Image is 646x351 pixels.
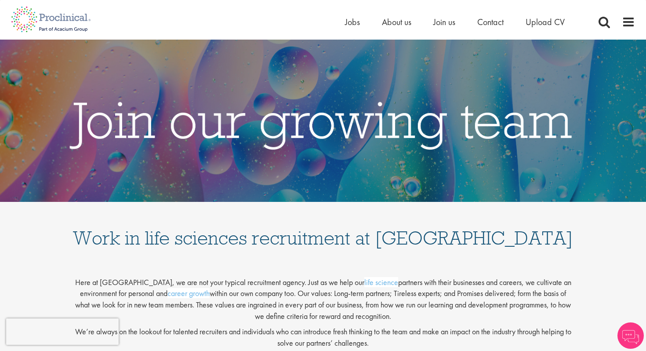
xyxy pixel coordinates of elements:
[617,322,644,349] img: Chatbot
[73,270,573,322] p: Here at [GEOGRAPHIC_DATA], we are not your typical recruitment agency. Just as we help our partne...
[477,16,504,28] a: Contact
[364,277,398,287] a: life science
[73,211,573,248] h1: Work in life sciences recruitment at [GEOGRAPHIC_DATA]
[345,16,360,28] a: Jobs
[167,288,210,298] a: career growth
[526,16,565,28] a: Upload CV
[433,16,455,28] a: Join us
[6,318,119,345] iframe: reCAPTCHA
[382,16,411,28] a: About us
[73,326,573,348] p: We’re always on the lookout for talented recruiters and individuals who can introduce fresh think...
